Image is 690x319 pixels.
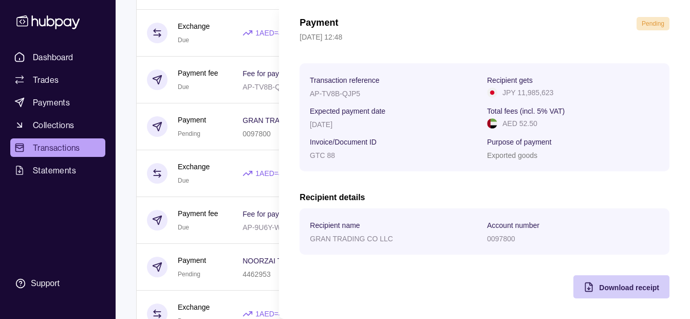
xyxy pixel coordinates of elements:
[573,275,669,298] button: Download receipt
[310,120,332,129] p: [DATE]
[502,87,553,98] p: JPY 11,985,623
[300,17,338,30] h1: Payment
[487,221,539,229] p: Account number
[487,87,497,98] img: jp
[310,76,380,84] p: Transaction reference
[310,151,335,159] p: GTC 88
[310,221,360,229] p: Recipient name
[487,118,497,129] img: ae
[300,31,669,43] p: [DATE] 12:48
[310,107,385,115] p: Expected payment date
[310,138,377,146] p: Invoice/Document ID
[487,151,537,159] p: Exported goods
[300,192,669,203] h2: Recipient details
[599,283,659,292] span: Download receipt
[487,235,515,243] p: 0097800
[502,118,537,129] p: AED 52.50
[487,138,551,146] p: Purpose of payment
[310,235,393,243] p: GRAN TRADING CO LLC
[487,107,565,115] p: Total fees (incl. 5% VAT)
[487,76,533,84] p: Recipient gets
[310,90,360,98] p: AP-TV8B-QJP5
[642,20,664,27] span: Pending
